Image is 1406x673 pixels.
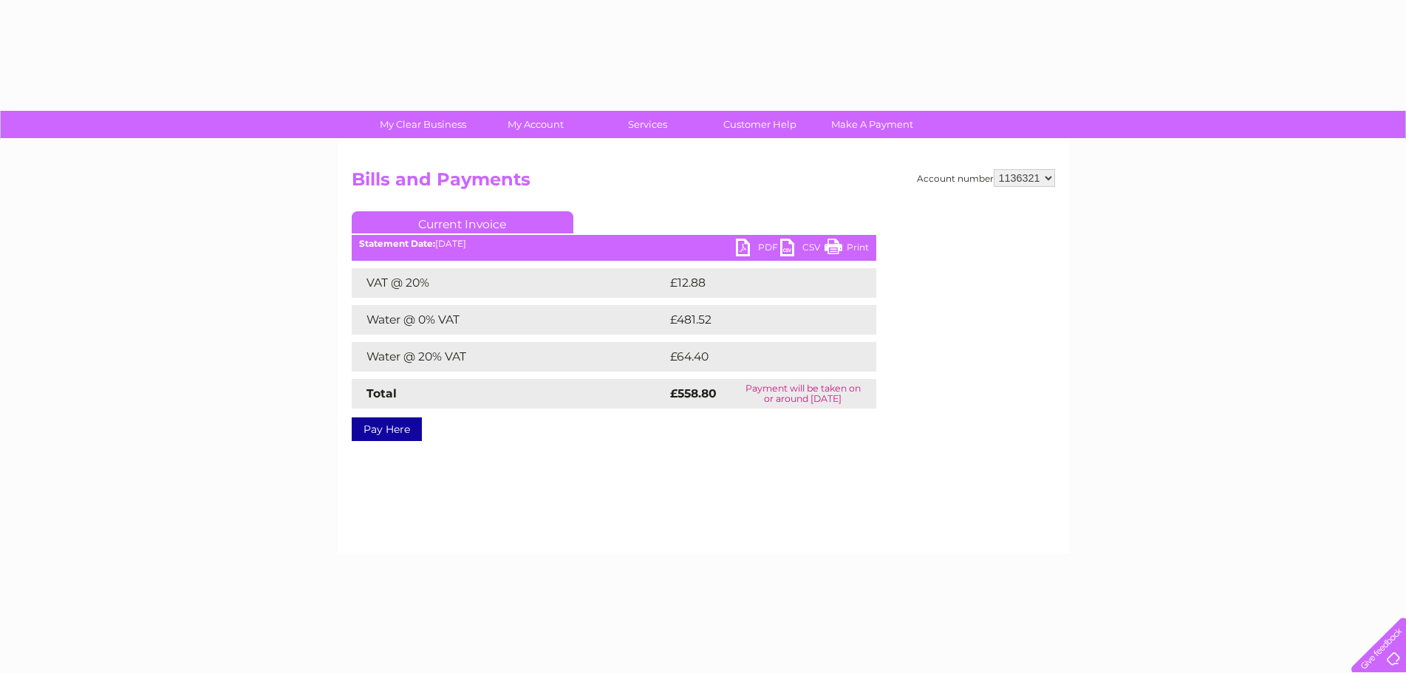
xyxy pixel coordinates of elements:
a: Customer Help [699,111,821,138]
td: Water @ 0% VAT [352,305,666,335]
a: My Account [474,111,596,138]
strong: £558.80 [670,386,717,400]
a: Make A Payment [811,111,933,138]
div: [DATE] [352,239,876,249]
a: Services [587,111,709,138]
a: Pay Here [352,417,422,441]
td: £64.40 [666,342,847,372]
a: PDF [736,239,780,260]
td: Payment will be taken on or around [DATE] [730,379,876,409]
b: Statement Date: [359,238,435,249]
td: Water @ 20% VAT [352,342,666,372]
a: Print [825,239,869,260]
td: £481.52 [666,305,849,335]
h2: Bills and Payments [352,169,1055,197]
strong: Total [366,386,397,400]
a: My Clear Business [362,111,484,138]
td: £12.88 [666,268,845,298]
div: Account number [917,169,1055,187]
td: VAT @ 20% [352,268,666,298]
a: Current Invoice [352,211,573,233]
a: CSV [780,239,825,260]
